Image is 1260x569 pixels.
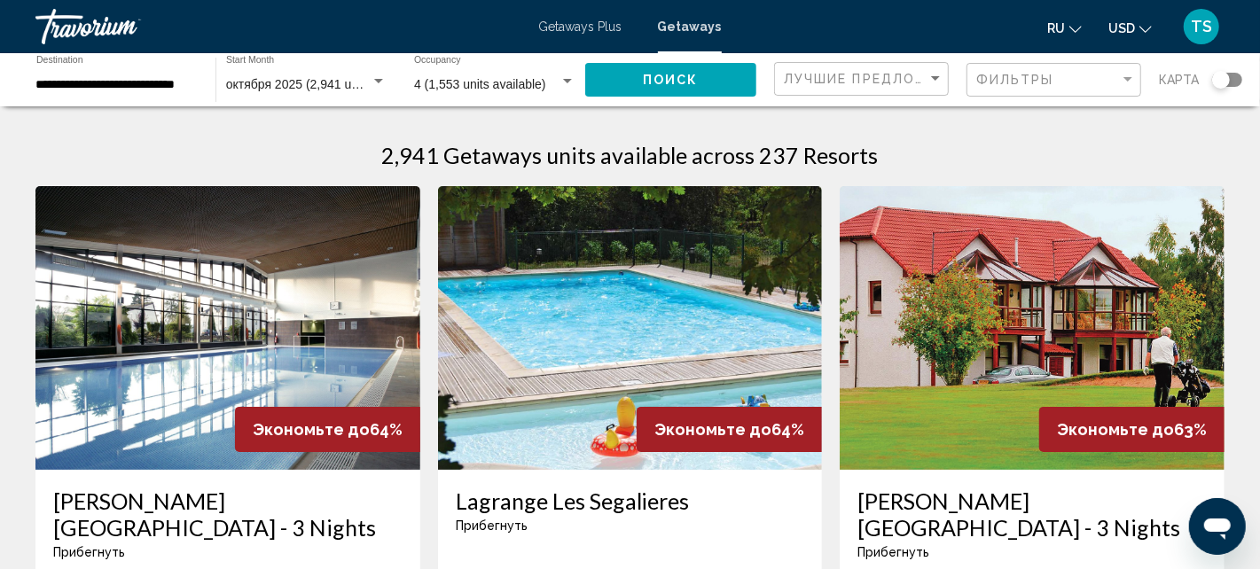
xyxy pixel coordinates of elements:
iframe: Schaltfläche zum Öffnen des Messaging-Fensters [1189,498,1246,555]
a: [PERSON_NAME] [GEOGRAPHIC_DATA] - 3 Nights [857,487,1207,541]
div: 64% [235,407,420,452]
span: октября 2025 (2,941 units available) [226,77,427,91]
span: Прибегнуть [456,518,528,533]
span: Фильтры [976,73,1054,87]
button: Change language [1047,15,1082,41]
button: Поиск [585,63,756,96]
span: TS [1191,18,1212,35]
span: ru [1047,21,1065,35]
img: 0324O01X.jpg [35,186,420,470]
div: 63% [1039,407,1225,452]
a: [PERSON_NAME][GEOGRAPHIC_DATA] - 3 Nights [53,487,403,541]
button: Change currency [1108,15,1152,41]
button: Filter [967,62,1141,98]
div: 64% [637,407,822,452]
span: Поиск [643,74,699,88]
a: Lagrange Les Segalieres [456,487,805,514]
a: Getaways Plus [539,19,622,34]
a: Travorium [35,9,521,44]
button: User Menu [1178,8,1225,45]
span: Прибегнуть [857,545,929,559]
span: 4 (1,553 units available) [414,77,546,91]
a: Getaways [658,19,722,34]
span: Экономьте до [654,420,771,439]
span: Экономьте до [253,420,370,439]
h1: 2,941 Getaways units available across 237 Resorts [382,142,879,168]
mat-select: Sort by [784,72,943,87]
span: Прибегнуть [53,545,125,559]
img: RT93O01X.jpg [438,186,823,470]
span: карта [1159,67,1199,92]
span: Экономьте до [1057,420,1174,439]
img: 1848E01X.jpg [840,186,1225,470]
span: Лучшие предложения [784,72,971,86]
span: USD [1108,21,1135,35]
